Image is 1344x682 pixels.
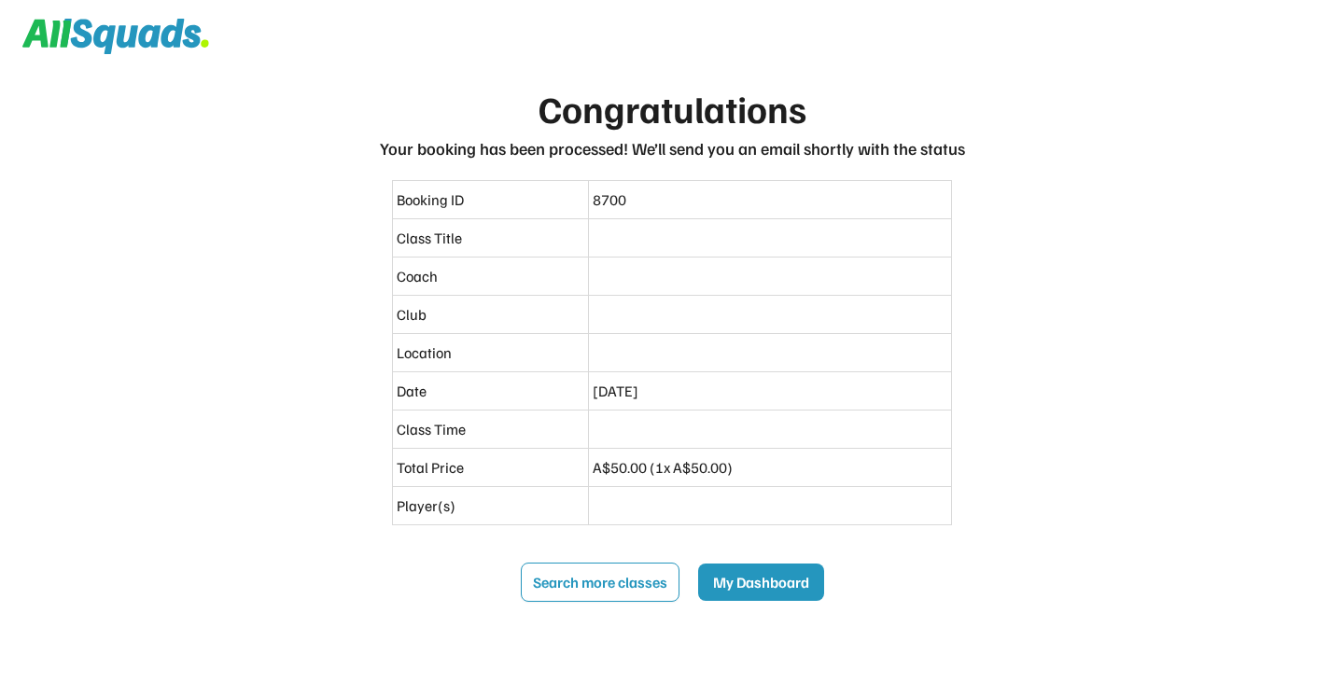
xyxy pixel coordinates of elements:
div: Player(s) [397,494,584,517]
img: Squad%20Logo.svg [22,19,209,54]
button: My Dashboard [698,564,824,601]
div: Date [397,380,584,402]
div: Location [397,341,584,364]
div: Coach [397,265,584,287]
div: Total Price [397,456,584,479]
div: Club [397,303,584,326]
button: Search more classes [521,563,679,602]
div: A$50.00 (1x A$50.00) [593,456,947,479]
div: Class Title [397,227,584,249]
div: [DATE] [593,380,947,402]
div: Class Time [397,418,584,440]
div: 8700 [593,188,947,211]
div: Your booking has been processed! We’ll send you an email shortly with the status [380,136,965,161]
div: Booking ID [397,188,584,211]
div: Congratulations [539,80,806,136]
